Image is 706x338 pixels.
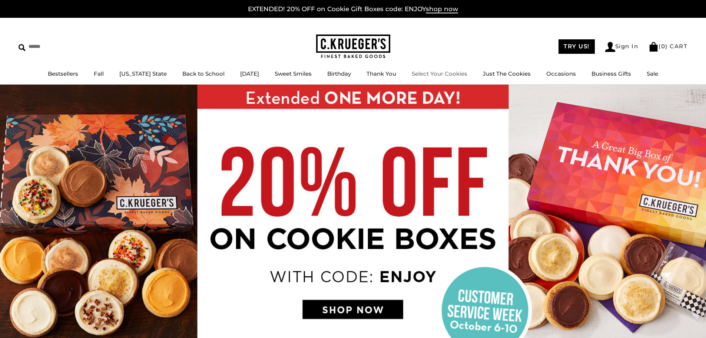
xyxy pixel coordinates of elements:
[605,42,615,52] img: Account
[483,70,531,77] a: Just The Cookies
[426,5,458,13] span: shop now
[275,70,312,77] a: Sweet Smiles
[367,70,396,77] a: Thank You
[327,70,351,77] a: Birthday
[240,70,259,77] a: [DATE]
[647,70,658,77] a: Sale
[19,41,107,52] input: Search
[94,70,104,77] a: Fall
[412,70,467,77] a: Select Your Cookies
[119,70,167,77] a: [US_STATE] State
[19,44,26,51] img: Search
[558,39,595,54] a: TRY US!
[649,42,659,52] img: Bag
[605,42,639,52] a: Sign In
[48,70,78,77] a: Bestsellers
[316,35,390,59] img: C.KRUEGER'S
[182,70,225,77] a: Back to School
[649,43,687,50] a: (0) CART
[591,70,631,77] a: Business Gifts
[661,43,666,50] span: 0
[248,5,458,13] a: EXTENDED! 20% OFF on Cookie Gift Boxes code: ENJOYshop now
[546,70,576,77] a: Occasions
